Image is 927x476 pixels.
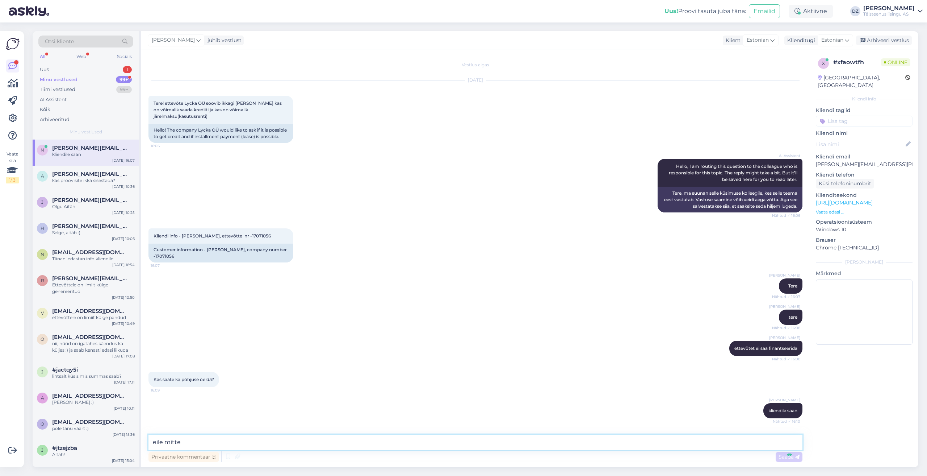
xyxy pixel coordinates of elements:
div: Proovi tasuta juba täna: [664,7,746,16]
span: 16:06 [151,143,178,149]
span: oksana.vappe@tele2.com [52,419,127,425]
span: a [41,173,44,179]
div: [DATE] 10:50 [112,295,135,300]
div: Arhiveeri vestlus [856,36,912,45]
span: kliendile saan [768,408,797,413]
div: [DATE] [148,77,802,83]
span: j [41,199,43,205]
div: Tänan! edastan info kliendile [52,256,135,262]
b: Uus! [664,8,678,15]
span: #jactqy5i [52,367,78,373]
span: anna.morozova@tele2.com [52,171,127,177]
div: Web [75,52,88,61]
span: o [41,336,44,342]
div: Klienditugi [784,37,815,44]
span: oksana.vappe@tele2.com [52,334,127,340]
div: kliendile saan [52,151,135,158]
button: Emailid [749,4,780,18]
p: Klienditeekond [816,191,913,199]
span: Nähtud ✓ 16:06 [772,213,800,218]
span: [PERSON_NAME] [769,335,800,340]
span: tere [789,314,797,320]
span: r [41,278,44,283]
div: [PERSON_NAME] :) [52,399,135,406]
span: Online [881,58,910,66]
span: j [41,447,43,453]
div: [GEOGRAPHIC_DATA], [GEOGRAPHIC_DATA] [818,74,905,89]
span: Kas saate ka põhjuse öelda? [154,377,214,382]
input: Lisa tag [816,116,913,127]
div: [DATE] 15:36 [113,432,135,437]
span: Nähtud ✓ 16:10 [773,419,800,424]
span: ettevõtet ei saa finantseerida [734,345,797,351]
div: Küsi telefoninumbrit [816,179,874,189]
span: Nähtud ✓ 16:08 [772,325,800,331]
div: nii, nüüd on igatahes käendus ka küljes :) ja saab kenasti edasi liikuda [52,340,135,353]
span: Otsi kliente [45,38,74,45]
div: Vestlus algas [148,62,802,68]
span: Nähtud ✓ 16:08 [772,356,800,362]
span: Nähtud ✓ 16:07 [772,294,800,299]
div: [DATE] 17:11 [114,380,135,385]
div: Customer information - [PERSON_NAME], company number -17071056 [148,244,293,262]
span: #jtzejzba [52,445,77,451]
span: julia.vares@tele2.com [52,197,127,203]
div: Kliendi info [816,96,913,102]
div: Hello! The company Lycka OÜ would like to ask if it is possible to get credit and if installment ... [148,124,293,143]
div: Aktiivne [789,5,833,18]
span: n [41,252,44,257]
div: Minu vestlused [40,76,77,83]
p: Vaata edasi ... [816,209,913,215]
div: [DATE] 17:08 [112,353,135,359]
span: a [41,395,44,401]
span: robert.afontsikov@tele2.com [52,275,127,282]
div: Tiimi vestlused [40,86,75,93]
span: Estonian [747,36,769,44]
span: Minu vestlused [70,129,102,135]
div: [DATE] 10:06 [112,236,135,241]
p: Kliendi tag'id [816,107,913,114]
img: Askly Logo [6,37,20,51]
span: Hello, I am routing this question to the colleague who is responsible for this topic. The reply m... [669,164,798,182]
div: Täisteenusliisingu AS [863,11,915,17]
p: Chrome [TECHNICAL_ID] [816,244,913,252]
div: AI Assistent [40,96,67,103]
span: natalia.katsalukha@tele2.com [52,249,127,256]
p: [PERSON_NAME][EMAIL_ADDRESS][PERSON_NAME][DOMAIN_NAME] [816,161,913,168]
span: Kliendi info - [PERSON_NAME], ettevõtte nr -17071056 [154,233,271,239]
div: [PERSON_NAME] [863,5,915,11]
span: Tere [788,283,797,289]
p: Operatsioonisüsteem [816,218,913,226]
div: DZ [850,6,860,16]
span: [PERSON_NAME] [769,273,800,278]
span: [PERSON_NAME] [769,304,800,309]
span: v [41,310,44,316]
span: Tere! ettevõte Lycka OÜ soovib ikkagi [PERSON_NAME] kas on võimalik saada krediiti ja kas on võim... [154,100,283,119]
span: 16:09 [151,388,178,393]
div: Ettevõttele on limiit külge genereeritud [52,282,135,295]
span: o [41,421,44,427]
div: [DATE] 16:07 [112,158,135,163]
div: Aitäh! [52,451,135,458]
div: [DATE] 10:25 [112,210,135,215]
div: All [38,52,47,61]
div: pole tänu väärt :) [52,425,135,432]
div: [DATE] 10:49 [112,321,135,326]
div: [DATE] 10:36 [112,184,135,189]
p: Brauser [816,236,913,244]
div: Tere, ma suunan selle küsimuse kolleegile, kes selle teema eest vastutab. Vastuse saamine võib ve... [658,187,802,212]
span: j [41,369,43,374]
span: 16:07 [151,263,178,268]
div: 1 [123,66,132,73]
div: [PERSON_NAME] [816,259,913,265]
span: helen.hiiob@tele2.com [52,223,127,229]
div: ettevõttele on limiit külge pandud [52,314,135,321]
div: 1 / 3 [6,177,19,183]
p: Kliendi nimi [816,129,913,137]
p: Märkmed [816,270,913,277]
p: Windows 10 [816,226,913,233]
div: 99+ [116,76,132,83]
div: Uus [40,66,49,73]
span: anett.voorel@tele2.com [52,393,127,399]
div: kas proovisite ikka sisestada? [52,177,135,184]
